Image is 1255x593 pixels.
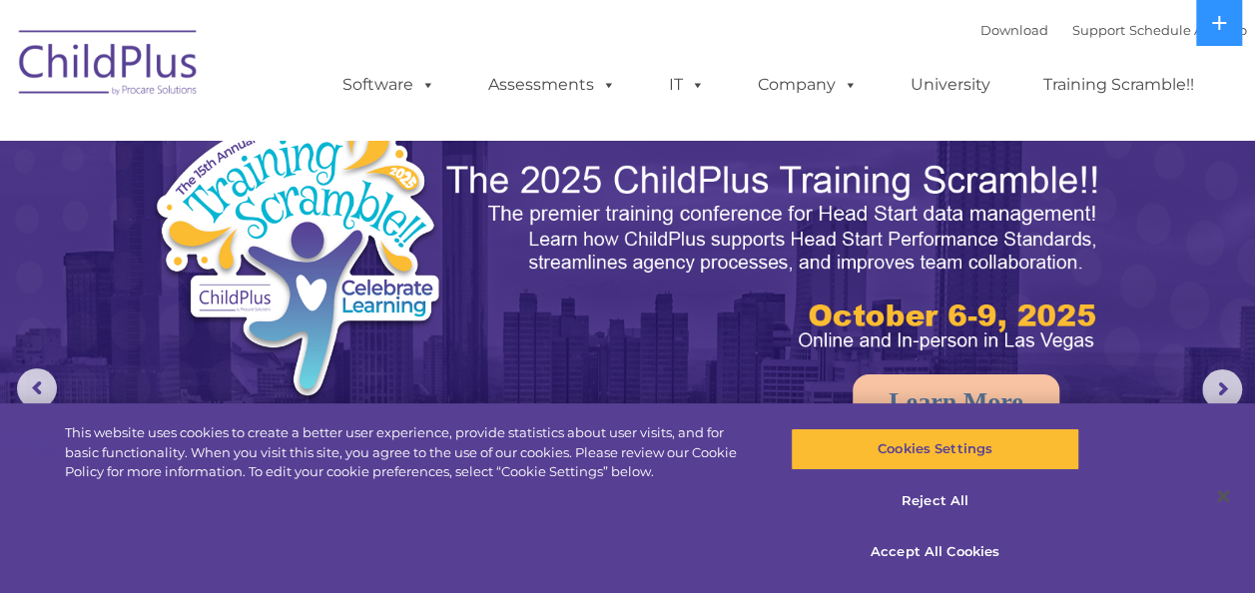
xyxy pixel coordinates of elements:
[278,214,362,229] span: Phone number
[791,480,1079,522] button: Reject All
[791,531,1079,573] button: Accept All Cookies
[980,22,1247,38] font: |
[649,65,725,105] a: IT
[853,374,1059,430] a: Learn More
[791,428,1079,470] button: Cookies Settings
[468,65,636,105] a: Assessments
[738,65,878,105] a: Company
[1129,22,1247,38] a: Schedule A Demo
[9,16,209,116] img: ChildPlus by Procare Solutions
[65,423,753,482] div: This website uses cookies to create a better user experience, provide statistics about user visit...
[1023,65,1214,105] a: Training Scramble!!
[891,65,1010,105] a: University
[1072,22,1125,38] a: Support
[322,65,455,105] a: Software
[1201,474,1245,518] button: Close
[278,132,338,147] span: Last name
[980,22,1048,38] a: Download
